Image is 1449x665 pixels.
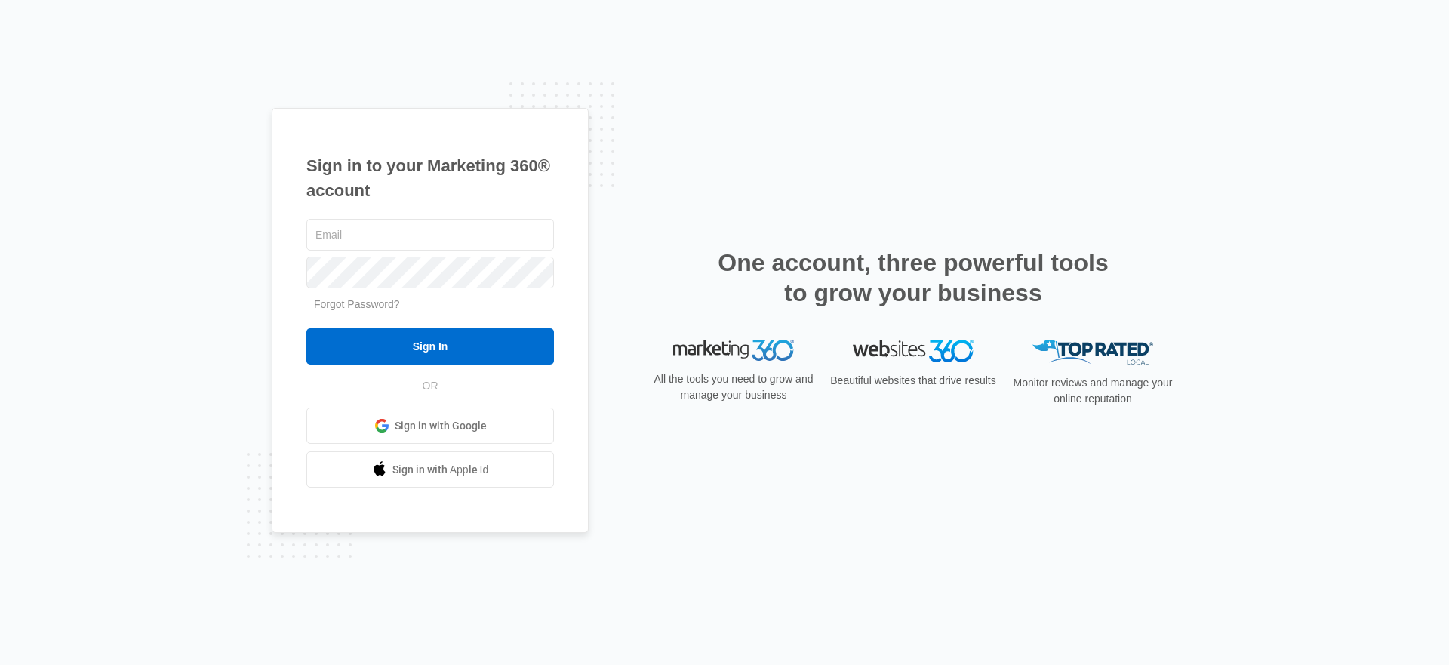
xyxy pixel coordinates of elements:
[306,328,554,365] input: Sign In
[306,451,554,488] a: Sign in with Apple Id
[649,371,818,403] p: All the tools you need to grow and manage your business
[306,153,554,203] h1: Sign in to your Marketing 360® account
[314,298,400,310] a: Forgot Password?
[395,418,487,434] span: Sign in with Google
[306,408,554,444] a: Sign in with Google
[829,373,998,389] p: Beautiful websites that drive results
[713,248,1113,308] h2: One account, three powerful tools to grow your business
[673,340,794,361] img: Marketing 360
[853,340,974,362] img: Websites 360
[306,219,554,251] input: Email
[1032,340,1153,365] img: Top Rated Local
[412,378,449,394] span: OR
[392,462,489,478] span: Sign in with Apple Id
[1008,375,1177,407] p: Monitor reviews and manage your online reputation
